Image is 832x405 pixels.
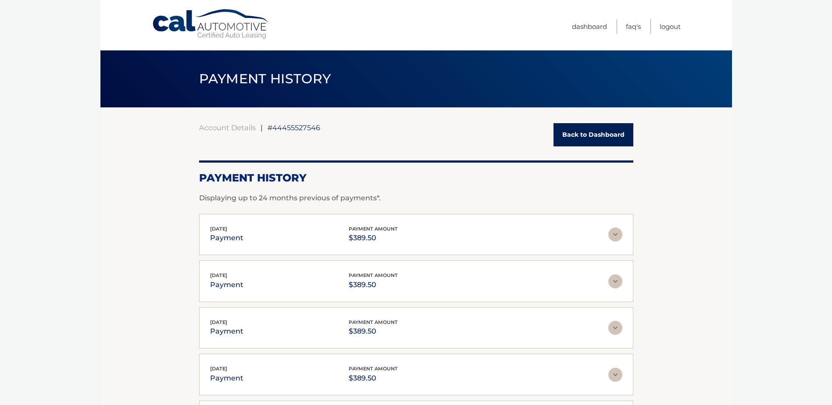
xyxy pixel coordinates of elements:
span: payment amount [349,226,398,232]
span: #44455527546 [268,123,320,132]
span: payment amount [349,366,398,372]
img: accordion-rest.svg [608,274,622,288]
span: [DATE] [210,272,227,278]
h2: Payment History [199,171,633,185]
p: payment [210,279,243,291]
span: [DATE] [210,319,227,325]
a: Back to Dashboard [553,123,633,146]
span: payment amount [349,272,398,278]
img: accordion-rest.svg [608,368,622,382]
span: | [261,123,263,132]
a: Dashboard [572,19,607,34]
img: accordion-rest.svg [608,227,622,242]
a: Logout [660,19,681,34]
p: $389.50 [349,372,398,384]
span: [DATE] [210,226,227,232]
p: payment [210,372,243,384]
p: $389.50 [349,279,398,291]
p: payment [210,325,243,337]
span: [DATE] [210,366,227,372]
p: payment [210,232,243,244]
a: Cal Automotive [152,9,270,40]
span: payment amount [349,319,398,325]
span: PAYMENT HISTORY [199,71,331,87]
a: Account Details [199,123,256,132]
img: accordion-rest.svg [608,321,622,335]
p: $389.50 [349,325,398,337]
a: FAQ's [626,19,641,34]
p: $389.50 [349,232,398,244]
p: Displaying up to 24 months previous of payments*. [199,193,633,203]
